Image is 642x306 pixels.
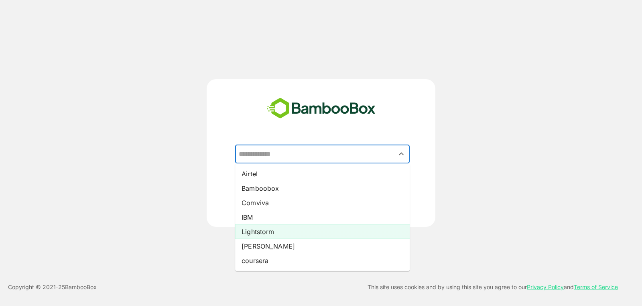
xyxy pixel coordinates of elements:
li: Lightstorm [235,224,410,239]
li: coursera [235,253,410,268]
a: Terms of Service [574,284,618,290]
li: Airtel [235,167,410,181]
p: This site uses cookies and by using this site you agree to our and [368,282,618,292]
li: Comviva [235,196,410,210]
li: IBM [235,210,410,224]
li: Bamboobox [235,181,410,196]
a: Privacy Policy [527,284,564,290]
li: [PERSON_NAME] [235,239,410,253]
button: Close [396,149,407,159]
img: bamboobox [262,95,380,122]
p: Copyright © 2021- 25 BambooBox [8,282,97,292]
